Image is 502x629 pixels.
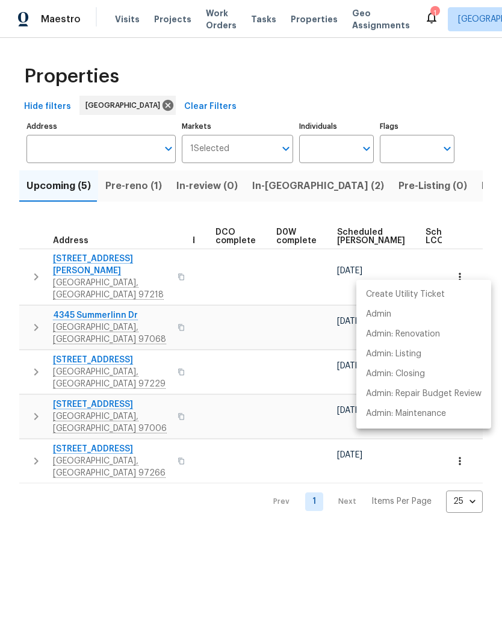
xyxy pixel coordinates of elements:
[366,348,421,361] p: Admin: Listing
[366,328,440,341] p: Admin: Renovation
[366,308,391,321] p: Admin
[366,368,425,380] p: Admin: Closing
[366,388,482,400] p: Admin: Repair Budget Review
[366,288,445,301] p: Create Utility Ticket
[366,407,446,420] p: Admin: Maintenance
